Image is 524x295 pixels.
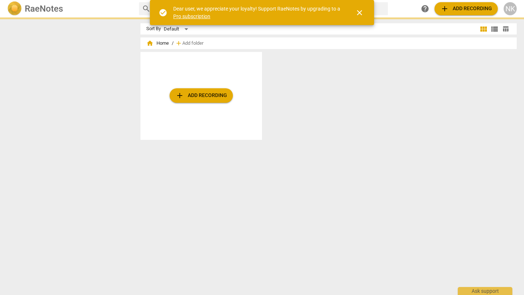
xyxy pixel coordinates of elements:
[502,25,509,32] span: table_chart
[351,4,368,21] button: Close
[458,287,512,295] div: Ask support
[175,91,184,100] span: add
[434,2,498,15] button: Upload
[172,41,174,46] span: /
[182,41,203,46] span: Add folder
[440,4,449,13] span: add
[479,25,488,33] span: view_module
[173,13,210,19] a: Pro subscription
[142,4,151,13] span: search
[146,40,169,47] span: Home
[478,24,489,35] button: Tile view
[355,8,364,17] span: close
[504,2,517,15] button: NK
[489,24,500,35] button: List view
[146,26,161,32] div: Sort By
[500,24,511,35] button: Table view
[170,88,233,103] button: Upload
[25,4,63,14] h2: RaeNotes
[173,5,342,20] div: Dear user, we appreciate your loyalty! Support RaeNotes by upgrading to a
[490,25,499,33] span: view_list
[164,23,191,35] div: Default
[440,4,492,13] span: Add recording
[175,40,182,47] span: add
[418,2,432,15] a: Help
[159,8,167,17] span: check_circle
[146,40,154,47] span: home
[7,1,22,16] img: Logo
[7,1,133,16] a: LogoRaeNotes
[421,4,429,13] span: help
[175,91,227,100] span: Add recording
